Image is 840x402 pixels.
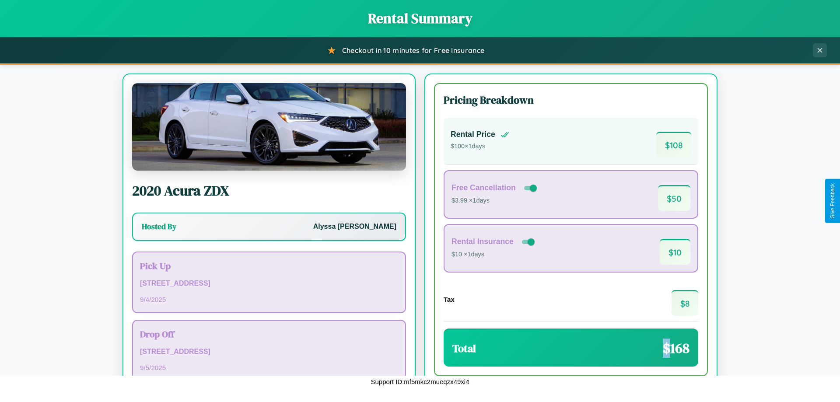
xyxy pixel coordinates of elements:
[371,376,469,388] p: Support ID: mf5mkc2mueqzx49xi4
[451,183,516,192] h4: Free Cancellation
[140,328,398,340] h3: Drop Off
[452,341,476,356] h3: Total
[444,296,455,303] h4: Tax
[451,249,536,260] p: $10 × 1 days
[829,183,836,219] div: Give Feedback
[451,237,514,246] h4: Rental Insurance
[9,9,831,28] h1: Rental Summary
[658,185,690,211] span: $ 50
[132,83,406,171] img: Acura ZDX
[451,195,539,206] p: $3.99 × 1 days
[132,181,406,200] h2: 2020 Acura ZDX
[140,294,398,305] p: 9 / 4 / 2025
[451,141,509,152] p: $ 100 × 1 days
[342,46,484,55] span: Checkout in 10 minutes for Free Insurance
[451,130,495,139] h4: Rental Price
[140,259,398,272] h3: Pick Up
[663,339,689,358] span: $ 168
[140,277,398,290] p: [STREET_ADDRESS]
[313,220,396,233] p: Alyssa [PERSON_NAME]
[656,132,691,157] span: $ 108
[140,346,398,358] p: [STREET_ADDRESS]
[142,221,176,232] h3: Hosted By
[672,290,698,316] span: $ 8
[140,362,398,374] p: 9 / 5 / 2025
[444,93,698,107] h3: Pricing Breakdown
[660,239,690,265] span: $ 10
